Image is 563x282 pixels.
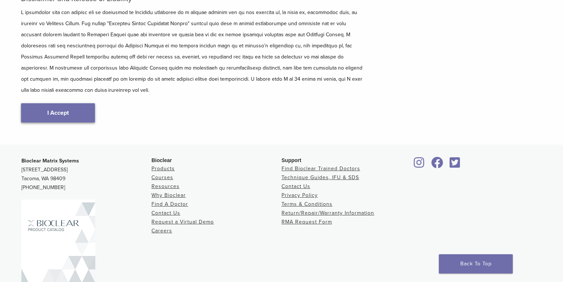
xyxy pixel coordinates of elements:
[21,103,95,122] a: I Accept
[281,157,301,163] span: Support
[281,165,360,172] a: Find Bioclear Trained Doctors
[151,174,173,181] a: Courses
[21,158,79,164] strong: Bioclear Matrix Systems
[151,183,180,189] a: Resources
[151,192,186,198] a: Why Bioclear
[281,219,332,225] a: RMA Request Form
[281,201,332,207] a: Terms & Conditions
[21,157,151,192] p: [STREET_ADDRESS] Tacoma, WA 98409 [PHONE_NUMBER]
[151,228,172,234] a: Careers
[151,219,214,225] a: Request a Virtual Demo
[439,254,513,273] a: Back To Top
[429,161,446,169] a: Bioclear
[151,201,188,207] a: Find A Doctor
[151,157,172,163] span: Bioclear
[281,183,310,189] a: Contact Us
[447,161,463,169] a: Bioclear
[151,165,175,172] a: Products
[281,210,374,216] a: Return/Repair/Warranty Information
[281,192,318,198] a: Privacy Policy
[412,161,427,169] a: Bioclear
[281,174,359,181] a: Technique Guides, IFU & SDS
[21,7,365,96] p: L ipsumdolor sita con adipisc eli se doeiusmod te Incididu utlaboree do m aliquae adminim ven qu ...
[151,210,180,216] a: Contact Us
